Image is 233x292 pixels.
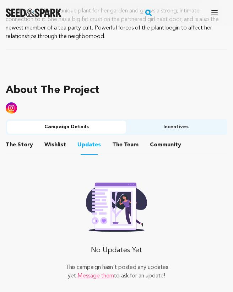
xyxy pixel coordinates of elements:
img: Seed&Spark Logo Dark Mode [6,9,61,17]
button: Incentives [126,121,226,134]
img: Seed&Spark Rafiki Image [80,178,153,232]
a: Message them [77,273,114,279]
span: The [6,141,16,149]
p: This campaign hasn't posted any updates yet. to ask for an update! [61,263,172,280]
h1: About The Project [6,84,227,97]
span: Updates [77,141,101,149]
button: Campaign Details [7,121,126,134]
span: The [112,141,123,149]
span: Wishlist [44,141,66,149]
a: Seed&Spark Homepage [6,9,61,17]
p: No Updates Yet [61,243,172,258]
span: Story [6,141,33,149]
img: Seed&Spark Instagram Icon [6,102,17,114]
span: Community [150,141,181,149]
span: Team [112,141,139,149]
